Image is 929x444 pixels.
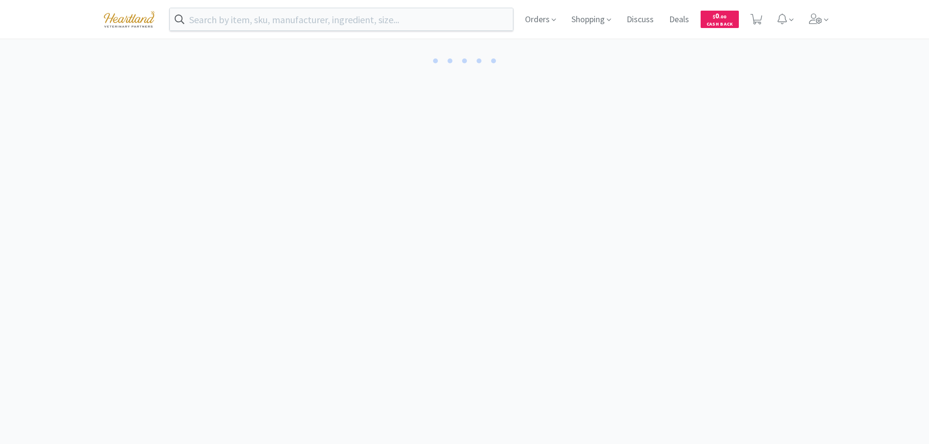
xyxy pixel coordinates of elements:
[706,22,733,28] span: Cash Back
[170,8,513,30] input: Search by item, sku, manufacturer, ingredient, size...
[713,14,715,20] span: $
[97,6,162,32] img: cad7bdf275c640399d9c6e0c56f98fd2_10.png
[719,14,726,20] span: . 00
[623,15,658,24] a: Discuss
[701,6,739,32] a: $0.00Cash Back
[713,11,726,20] span: 0
[665,15,693,24] a: Deals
